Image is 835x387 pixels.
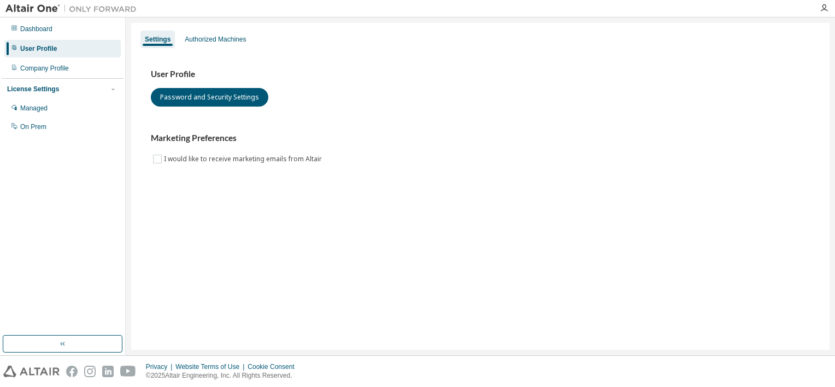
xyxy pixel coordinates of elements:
div: Settings [145,35,170,44]
div: User Profile [20,44,57,53]
div: Website Terms of Use [175,362,248,371]
img: Altair One [5,3,142,14]
img: linkedin.svg [102,366,114,377]
div: Privacy [146,362,175,371]
p: © 2025 Altair Engineering, Inc. All Rights Reserved. [146,371,301,380]
img: instagram.svg [84,366,96,377]
img: youtube.svg [120,366,136,377]
label: I would like to receive marketing emails from Altair [164,153,324,166]
div: License Settings [7,85,59,93]
div: On Prem [20,122,46,131]
img: altair_logo.svg [3,366,60,377]
h3: User Profile [151,69,810,80]
img: facebook.svg [66,366,78,377]
div: Managed [20,104,48,113]
div: Company Profile [20,64,69,73]
h3: Marketing Preferences [151,133,810,144]
div: Authorized Machines [185,35,246,44]
button: Password and Security Settings [151,88,268,107]
div: Cookie Consent [248,362,301,371]
div: Dashboard [20,25,52,33]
